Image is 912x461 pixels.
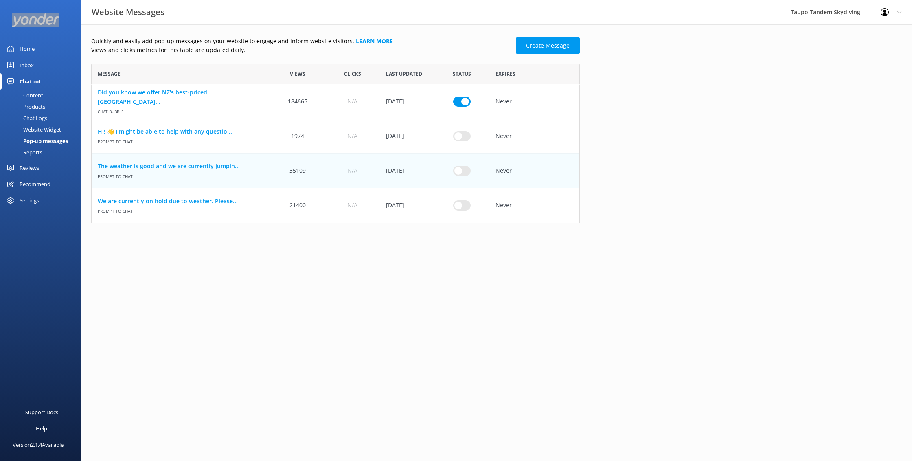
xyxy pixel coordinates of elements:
[5,101,45,112] div: Products
[270,119,325,154] div: 1974
[98,162,264,171] a: The weather is good and we are currently jumpin...
[270,154,325,188] div: 35109
[5,147,81,158] a: Reports
[380,154,434,188] div: 24 Aug 2025
[489,119,579,154] div: Never
[347,132,357,140] span: N/A
[5,90,43,101] div: Content
[20,160,39,176] div: Reviews
[380,188,434,223] div: 19 Aug 2025
[91,119,580,154] div: row
[91,154,580,188] div: row
[20,73,41,90] div: Chatbot
[92,6,164,19] h3: Website Messages
[5,101,81,112] a: Products
[98,106,264,115] span: Chat bubble
[98,171,264,179] span: Prompt to Chat
[91,84,580,119] div: row
[489,154,579,188] div: Never
[5,135,81,147] a: Pop-up messages
[380,119,434,154] div: 07 May 2025
[380,84,434,119] div: 30 Jan 2025
[347,166,357,175] span: N/A
[5,147,42,158] div: Reports
[25,404,58,420] div: Support Docs
[91,37,511,46] p: Quickly and easily add pop-up messages on your website to engage and inform website visitors.
[344,70,361,78] span: Clicks
[98,70,121,78] span: Message
[20,192,39,209] div: Settings
[453,70,471,78] span: Status
[13,437,64,453] div: Version 2.1.4 Available
[98,88,264,106] a: Did you know we offer NZ's best-priced [GEOGRAPHIC_DATA]...
[5,112,47,124] div: Chat Logs
[98,127,264,136] a: Hi! 👋 I might be able to help with any questio...
[495,70,515,78] span: Expires
[489,188,579,223] div: Never
[347,201,357,210] span: N/A
[12,13,59,27] img: yonder-white-logo.png
[5,112,81,124] a: Chat Logs
[5,135,68,147] div: Pop-up messages
[5,124,81,135] a: Website Widget
[20,176,50,192] div: Recommend
[20,41,35,57] div: Home
[270,188,325,223] div: 21400
[20,57,34,73] div: Inbox
[270,84,325,119] div: 184665
[36,420,47,437] div: Help
[91,84,580,223] div: grid
[347,97,357,106] span: N/A
[386,70,422,78] span: Last updated
[91,188,580,223] div: row
[98,136,264,145] span: Prompt to Chat
[91,46,511,55] p: Views and clicks metrics for this table are updated daily.
[98,206,264,214] span: Prompt to Chat
[290,70,305,78] span: Views
[356,37,393,45] a: Learn more
[516,37,580,54] a: Create Message
[5,90,81,101] a: Content
[98,197,264,206] a: We are currently on hold due to weather. Please...
[5,124,61,135] div: Website Widget
[489,84,579,119] div: Never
